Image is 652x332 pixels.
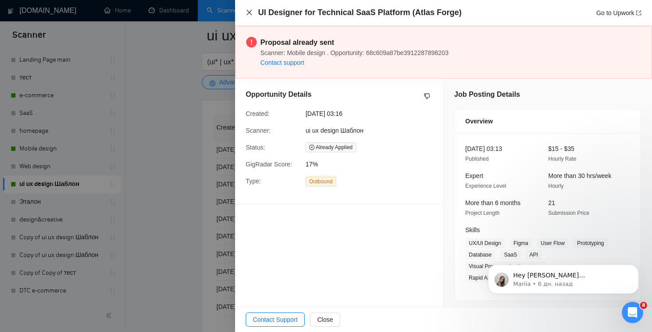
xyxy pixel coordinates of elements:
[118,240,141,258] span: disappointed reaction
[454,89,520,100] h5: Job Posting Details
[640,302,647,309] span: 8
[465,183,506,189] span: Experience Level
[310,312,340,327] button: Close
[465,261,546,271] span: Visual Programming Language
[622,302,643,323] iframe: Intercom live chat
[141,240,164,258] span: neutral face reaction
[169,240,182,258] span: 😃
[636,10,641,16] span: export
[306,127,363,134] span: ui ux design Шаблон
[465,199,521,206] span: More than 6 months
[424,93,430,100] span: dislike
[283,4,299,20] div: Закрыть
[253,315,298,324] span: Contact Support
[306,159,439,169] span: 17%
[246,178,261,185] span: Type:
[465,226,480,233] span: Skills
[465,172,483,179] span: Expert
[246,312,305,327] button: Contact Support
[98,269,207,276] a: Открыть в справочном центре
[260,49,448,56] span: Scanner: Mobile design . Opportunity: 68c609a87be3912287898203
[246,9,253,16] span: close
[548,199,555,206] span: 21
[465,210,499,216] span: Project Length
[596,9,641,16] a: Go to Upworkexport
[465,156,489,162] span: Published
[260,39,334,46] strong: Proposal already sent
[146,240,159,258] span: 😐
[246,161,292,168] span: GigRadar Score:
[465,238,505,248] span: UX/UI Design
[246,37,257,47] span: exclamation-circle
[309,145,314,150] span: close-circle
[537,238,568,248] span: User Flow
[246,89,311,100] h5: Opportunity Details
[465,250,495,260] span: Database
[306,109,439,119] span: [DATE] 03:16
[317,315,333,324] span: Close
[260,59,304,66] a: Contact support
[267,4,283,20] button: Свернуть окно
[548,156,576,162] span: Hourly Rate
[164,240,187,258] span: smiley reaction
[465,116,493,126] span: Overview
[246,144,265,151] span: Status:
[465,145,502,152] span: [DATE] 03:13
[475,246,652,308] iframe: Intercom notifications сообщение
[258,7,462,18] h4: UI Designer for Technical SaaS Platform (Atlas Forge)
[548,183,564,189] span: Hourly
[422,91,432,102] button: dislike
[548,145,574,152] span: $15 - $35
[246,9,253,16] button: Close
[510,238,532,248] span: Figma
[548,210,589,216] span: Submission Price
[306,142,356,152] span: Already Applied
[548,172,611,179] span: More than 30 hrs/week
[246,110,270,117] span: Created:
[123,240,136,258] span: 😞
[6,4,23,20] button: go back
[306,177,336,186] span: Outbound
[11,231,295,241] div: Была ли полезна эта статья?
[573,238,608,248] span: Prototyping
[465,273,546,283] span: Rapid Application Development
[246,127,271,134] span: Scanner:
